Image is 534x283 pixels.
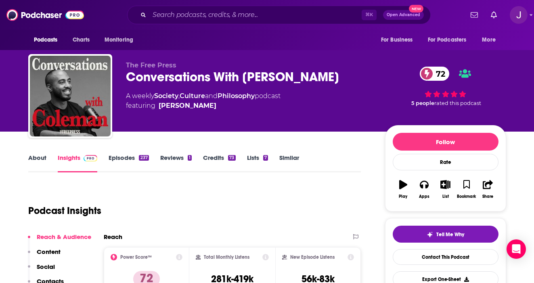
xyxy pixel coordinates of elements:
a: InsightsPodchaser Pro [58,154,98,172]
a: 72 [420,67,449,81]
div: Apps [419,194,429,199]
div: Bookmark [457,194,476,199]
h1: Podcast Insights [28,205,101,217]
button: Bookmark [456,175,477,204]
span: Podcasts [34,34,58,46]
span: rated this podcast [434,100,481,106]
button: open menu [423,32,478,48]
a: Contact This Podcast [393,249,498,265]
div: List [442,194,449,199]
a: Culture [180,92,205,100]
button: tell me why sparkleTell Me Why [393,226,498,243]
button: Apps [414,175,435,204]
div: 7 [263,155,268,161]
button: Share [477,175,498,204]
span: Monitoring [105,34,133,46]
button: Play [393,175,414,204]
img: tell me why sparkle [427,231,433,238]
button: Open AdvancedNew [383,10,424,20]
span: New [409,5,423,13]
button: Follow [393,133,498,151]
h2: Reach [104,233,122,241]
div: Open Intercom Messenger [507,239,526,259]
button: open menu [28,32,68,48]
a: Episodes237 [109,154,149,172]
a: Society [154,92,178,100]
div: Share [482,194,493,199]
p: Content [37,248,61,256]
button: Show profile menu [510,6,528,24]
button: open menu [99,32,144,48]
div: 73 [228,155,235,161]
img: Conversations With Coleman [30,56,111,136]
a: Philosophy [218,92,255,100]
span: For Business [381,34,413,46]
span: The Free Press [126,61,176,69]
button: Content [28,248,61,263]
span: , [178,92,180,100]
a: Show notifications dropdown [467,8,481,22]
button: open menu [375,32,423,48]
p: Social [37,263,55,270]
div: 72 5 peoplerated this podcast [385,61,506,111]
div: Rate [393,154,498,170]
span: Logged in as josephpapapr [510,6,528,24]
h2: Total Monthly Listens [204,254,249,260]
img: Podchaser - Follow, Share and Rate Podcasts [6,7,84,23]
a: Charts [67,32,95,48]
div: Search podcasts, credits, & more... [127,6,431,24]
div: 1 [188,155,192,161]
button: Social [28,263,55,278]
a: About [28,154,46,172]
span: featuring [126,101,281,111]
a: Credits73 [203,154,235,172]
span: More [482,34,496,46]
a: Show notifications dropdown [488,8,500,22]
input: Search podcasts, credits, & more... [149,8,362,21]
h2: Power Score™ [120,254,152,260]
button: open menu [476,32,506,48]
span: Charts [73,34,90,46]
img: Podchaser Pro [84,155,98,161]
span: and [205,92,218,100]
a: Reviews1 [160,154,192,172]
div: A weekly podcast [126,91,281,111]
a: Similar [279,154,299,172]
button: List [435,175,456,204]
span: 72 [428,67,449,81]
span: Open Advanced [387,13,420,17]
a: Lists7 [247,154,268,172]
span: For Podcasters [428,34,467,46]
button: Reach & Audience [28,233,91,248]
span: 5 people [411,100,434,106]
h2: New Episode Listens [290,254,335,260]
div: 237 [139,155,149,161]
span: Tell Me Why [436,231,464,238]
p: Reach & Audience [37,233,91,241]
a: Coleman Hughes [159,101,216,111]
img: User Profile [510,6,528,24]
span: ⌘ K [362,10,377,20]
div: Play [399,194,407,199]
